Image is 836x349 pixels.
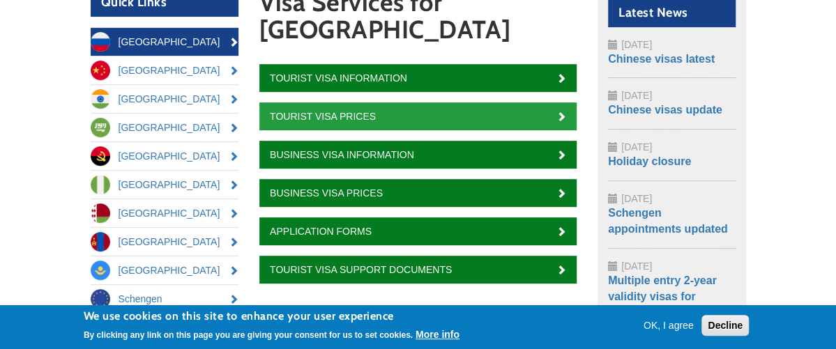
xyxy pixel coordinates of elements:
button: OK, I agree [638,318,699,332]
button: Decline [701,315,749,336]
h2: We use cookies on this site to enhance your user experience [84,309,459,324]
a: Tourist Visa Information [259,64,577,92]
a: Multiple entry 2-year validity visas for [GEOGRAPHIC_DATA] are back! [608,274,727,334]
a: Chinese visas update [608,104,722,116]
a: Chinese visas latest [608,53,715,65]
a: Schengen [91,285,239,313]
a: Application Forms [259,217,577,245]
a: [GEOGRAPHIC_DATA] [91,256,239,284]
span: [DATE] [621,90,652,101]
a: Business Visa Information [259,141,577,169]
a: [GEOGRAPHIC_DATA] [91,199,239,227]
a: Tourist Visa Support Documents [259,256,577,284]
a: [GEOGRAPHIC_DATA] [91,228,239,256]
a: Holiday closure [608,155,691,167]
a: Business Visa Prices [259,179,577,207]
span: [DATE] [621,193,652,204]
a: [GEOGRAPHIC_DATA] [91,85,239,113]
a: [GEOGRAPHIC_DATA] [91,142,239,170]
a: [GEOGRAPHIC_DATA] [91,56,239,84]
span: [DATE] [621,39,652,50]
span: [DATE] [621,261,652,272]
p: By clicking any link on this page you are giving your consent for us to set cookies. [84,330,413,340]
a: Schengen appointments updated [608,207,728,235]
a: [GEOGRAPHIC_DATA] [91,171,239,199]
a: [GEOGRAPHIC_DATA] [91,114,239,141]
a: Tourist Visa Prices [259,102,577,130]
a: [GEOGRAPHIC_DATA] [91,28,239,56]
span: [DATE] [621,141,652,153]
button: More info [416,327,459,341]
